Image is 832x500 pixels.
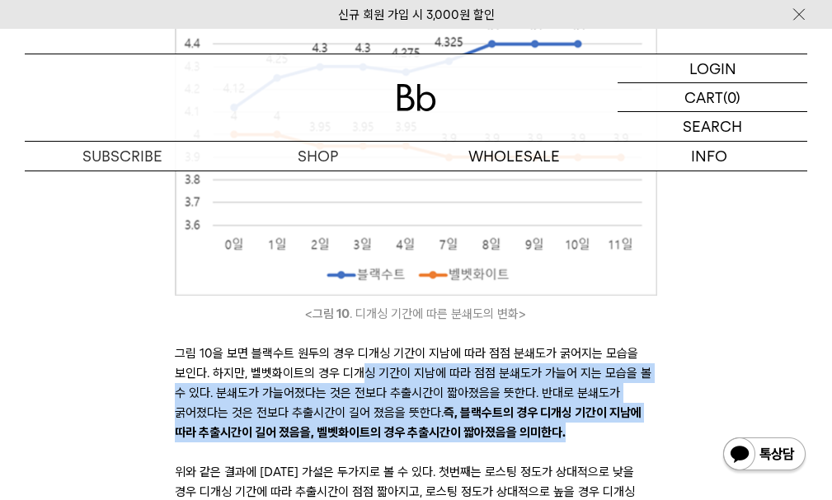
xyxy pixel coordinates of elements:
a: CART (0) [618,83,807,112]
a: 신규 회원 가입 시 3,000원 할인 [338,7,495,22]
span: 그림 10 [313,306,350,321]
p: LOGIN [689,54,736,82]
img: 카카오톡 채널 1:1 채팅 버튼 [722,436,807,475]
p: CART [684,83,723,111]
a: SUBSCRIBE [25,142,220,171]
img: 로고 [397,84,436,111]
p: (0) [723,83,740,111]
p: WHOLESALE [416,142,612,171]
p: INFO [612,142,807,171]
p: 그림 10을 보면 블랙수트 원두의 경우 디개싱 기간이 지남에 따라 점점 분쇄도가 굵어지는 모습을 보인다. 하지만, 벨벳화이트의 경우 디개싱 기간이 지남에 따라 점점 분쇄도가 ... [175,343,658,442]
i: < . 디개싱 기간에 따른 분쇄도의 변화> [175,304,658,324]
a: SHOP [220,142,416,171]
a: LOGIN [618,54,807,83]
p: SEARCH [683,112,742,141]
